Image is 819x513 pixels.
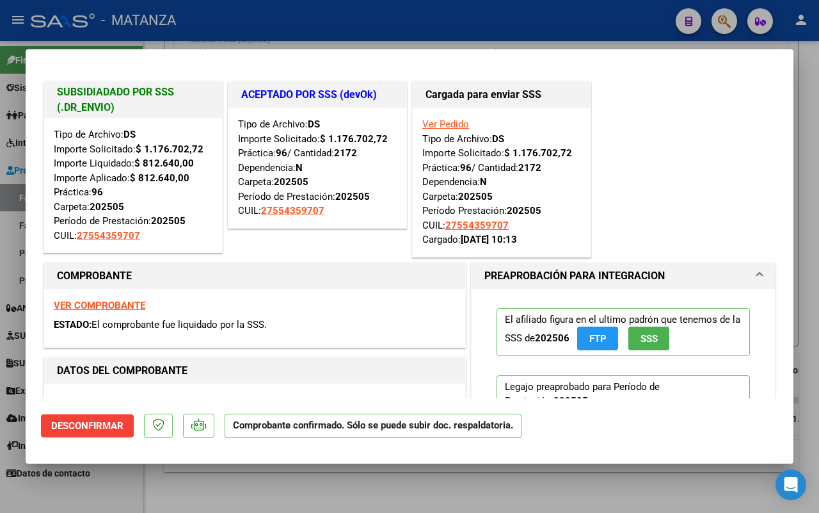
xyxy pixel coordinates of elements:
[445,220,509,231] span: 27554359707
[628,327,669,350] button: SSS
[41,414,134,437] button: Desconfirmar
[274,176,308,188] strong: 202505
[261,205,324,216] span: 27554359707
[77,230,140,241] span: 27554359707
[241,87,394,102] h1: ACEPTADO POR SSS (devOk)
[296,162,303,174] strong: N
[775,469,806,500] div: Open Intercom Messenger
[308,118,320,130] strong: DS
[238,117,397,218] div: Tipo de Archivo: Importe Solicitado: Práctica: / Cantidad: Dependencia: Carpeta: Período de Prest...
[492,133,504,145] strong: DS
[497,375,750,512] p: Legajo preaprobado para Período de Prestación:
[577,327,618,350] button: FTP
[461,234,517,245] strong: [DATE] 10:13
[640,333,658,345] span: SSS
[91,186,103,198] strong: 96
[57,364,187,377] strong: DATOS DEL COMPROBANTE
[57,85,209,115] h1: SUBSIDIADADO POR SSS (.DR_ENVIO)
[136,143,203,155] strong: $ 1.176.702,72
[57,270,132,282] strong: COMPROBANTE
[123,129,136,140] strong: DS
[151,215,186,227] strong: 202505
[334,147,357,159] strong: 2172
[54,319,91,330] span: ESTADO:
[425,87,578,102] h1: Cargada para enviar SSS
[504,147,572,159] strong: $ 1.176.702,72
[472,263,775,289] mat-expansion-panel-header: PREAPROBACIÓN PARA INTEGRACION
[54,300,145,311] a: VER COMPROBANTE
[90,201,124,213] strong: 202505
[134,158,194,169] strong: $ 812.640,00
[422,118,469,130] a: Ver Pedido
[91,319,267,330] span: El comprobante fue liquidado por la SSS.
[335,191,370,202] strong: 202505
[484,268,665,284] h1: PREAPROBACIÓN PARA INTEGRACION
[518,162,541,174] strong: 2172
[225,414,521,439] p: Comprobante confirmado. Sólo se puede subir doc. respaldatoria.
[460,162,472,174] strong: 96
[130,172,189,184] strong: $ 812.640,00
[422,117,581,247] div: Tipo de Archivo: Importe Solicitado: Práctica: / Cantidad: Dependencia: Carpeta: Período Prestaci...
[535,332,569,344] strong: 202506
[507,205,541,216] strong: 202505
[480,176,487,188] strong: N
[54,127,212,243] div: Tipo de Archivo: Importe Solicitado: Importe Liquidado: Importe Aplicado: Práctica: Carpeta: Perí...
[458,191,493,202] strong: 202505
[320,133,388,145] strong: $ 1.176.702,72
[589,333,607,345] span: FTP
[553,395,588,407] strong: 202505
[51,420,123,432] span: Desconfirmar
[276,147,287,159] strong: 96
[497,308,750,356] p: El afiliado figura en el ultimo padrón que tenemos de la SSS de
